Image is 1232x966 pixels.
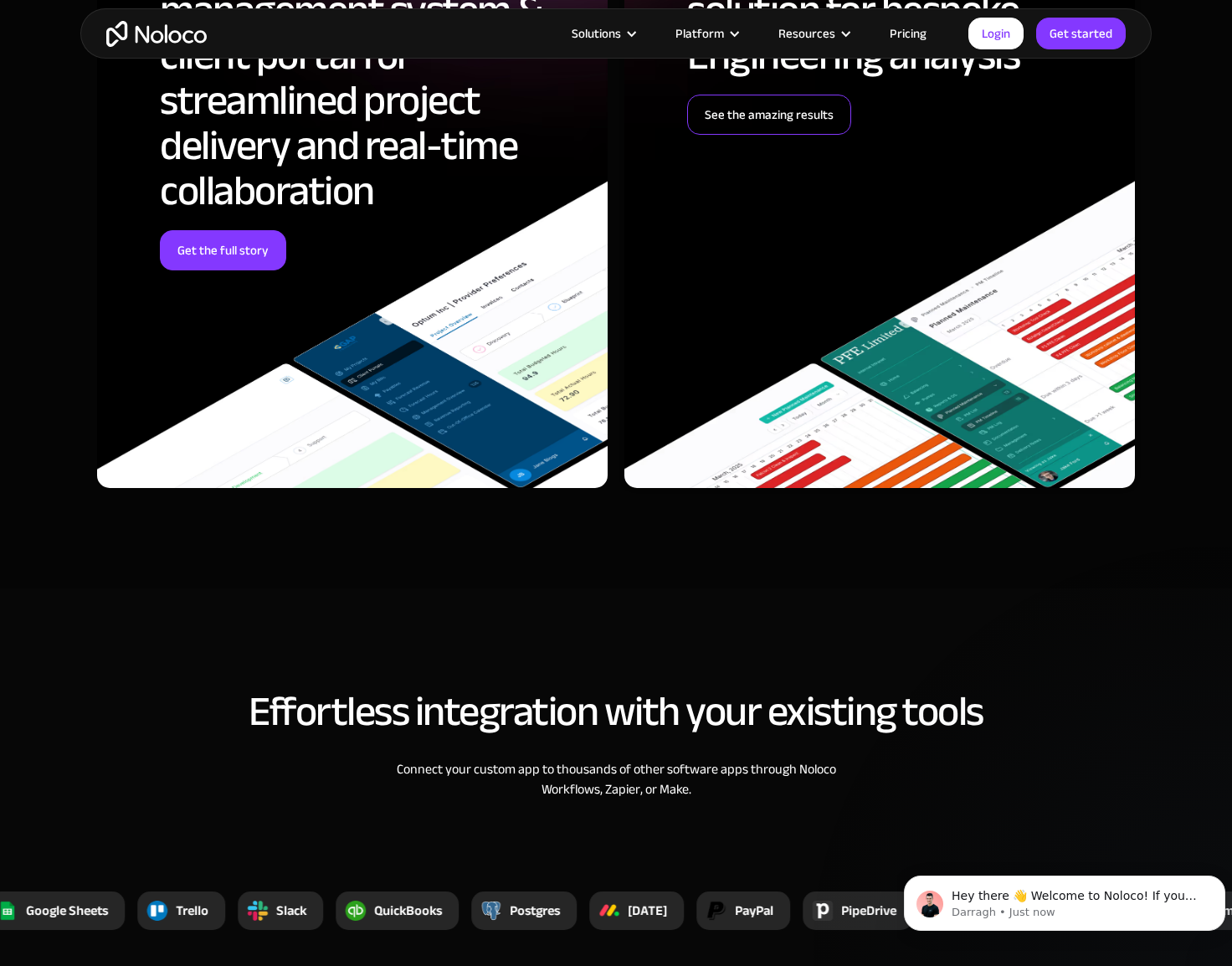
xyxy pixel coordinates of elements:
[510,901,560,921] div: Postgres
[551,23,654,44] div: Solutions
[687,95,851,135] a: See the amazing results
[778,23,835,44] div: Resources
[628,901,667,921] div: [DATE]
[735,901,773,921] div: PayPal
[374,901,442,921] div: QuickBooks
[276,901,306,921] div: Slack
[97,689,1135,734] h2: Effortless integration with your existing tools
[176,901,208,921] div: Trello
[675,23,724,44] div: Platform
[1036,18,1126,49] a: Get started
[654,23,757,44] div: Platform
[869,23,947,44] a: Pricing
[394,759,838,799] div: Connect your custom app to thousands of other software apps through Noloco Workflows, Zapier, or ...
[160,230,286,270] a: Get the full story
[106,21,207,47] a: home
[841,901,896,921] div: PipeDrive
[26,901,108,921] div: Google Sheets
[897,840,1232,958] iframe: Intercom notifications message
[572,23,621,44] div: Solutions
[757,23,869,44] div: Resources
[968,18,1024,49] a: Login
